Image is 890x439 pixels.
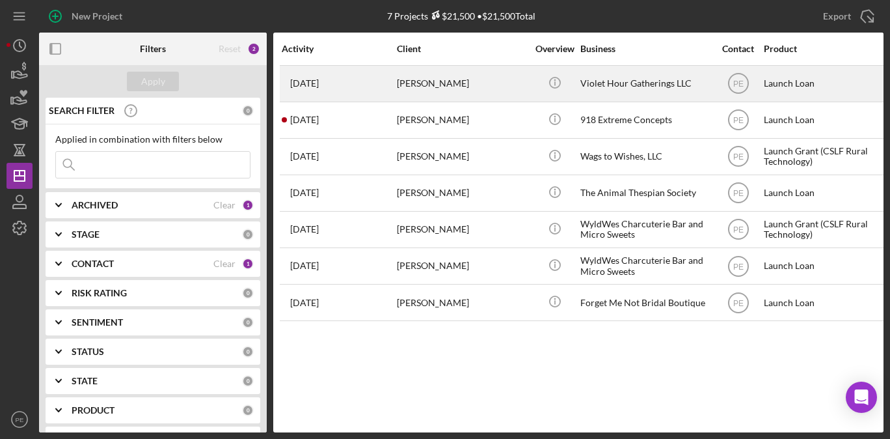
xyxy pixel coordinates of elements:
[242,346,254,358] div: 0
[55,134,250,145] div: Applied in combination with filters below
[580,285,710,320] div: Forget Me Not Bridal Boutique
[580,103,710,137] div: 918 Extreme Concepts
[213,200,236,210] div: Clear
[72,376,98,386] b: STATE
[733,225,743,234] text: PE
[733,79,743,89] text: PE
[242,229,254,240] div: 0
[580,176,710,210] div: The Animal Thespian Society
[397,66,527,101] div: [PERSON_NAME]
[733,298,743,307] text: PE
[733,189,743,198] text: PE
[846,382,877,413] div: Open Intercom Messenger
[733,152,743,162] text: PE
[580,66,710,101] div: Violet Hour Gatherings LLC
[141,72,165,91] div: Apply
[39,3,135,29] button: New Project
[580,44,710,54] div: Business
[242,105,254,117] div: 0
[72,405,115,416] b: PRODUCT
[290,115,319,125] time: 2025-09-24 15:16
[242,199,254,211] div: 1
[242,317,254,328] div: 0
[290,298,319,308] time: 2025-08-04 17:54
[397,249,527,283] div: [PERSON_NAME]
[387,10,535,21] div: 7 Projects • $21,500 Total
[213,259,236,269] div: Clear
[810,3,883,29] button: Export
[242,287,254,299] div: 0
[242,375,254,387] div: 0
[733,116,743,125] text: PE
[242,404,254,416] div: 0
[242,258,254,270] div: 1
[397,285,527,320] div: [PERSON_NAME]
[290,78,319,89] time: 2025-10-05 01:45
[290,261,319,271] time: 2025-08-26 18:30
[127,72,179,91] button: Apply
[72,200,118,210] b: ARCHIVED
[49,106,115,116] b: SEARCH FILTER
[290,224,319,234] time: 2025-08-26 18:40
[580,212,710,247] div: WyldWes Charcuterie Bar and Micro Sweets
[823,3,851,29] div: Export
[714,44,762,54] div: Contact
[428,10,475,21] div: $21,500
[140,44,166,54] b: Filters
[282,44,396,54] div: Activity
[7,406,33,432] button: PE
[16,416,24,423] text: PE
[397,44,527,54] div: Client
[72,317,123,328] b: SENTIMENT
[397,212,527,247] div: [PERSON_NAME]
[580,249,710,283] div: WyldWes Charcuterie Bar and Micro Sweets
[72,229,100,240] b: STAGE
[72,259,114,269] b: CONTACT
[72,3,122,29] div: New Project
[397,103,527,137] div: [PERSON_NAME]
[580,139,710,174] div: Wags to Wishes, LLC
[247,42,260,55] div: 2
[530,44,579,54] div: Overview
[397,176,527,210] div: [PERSON_NAME]
[733,262,743,271] text: PE
[290,151,319,162] time: 2025-09-23 22:19
[397,139,527,174] div: [PERSON_NAME]
[219,44,241,54] div: Reset
[72,288,127,298] b: RISK RATING
[290,188,319,198] time: 2025-09-10 18:40
[72,347,104,357] b: STATUS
